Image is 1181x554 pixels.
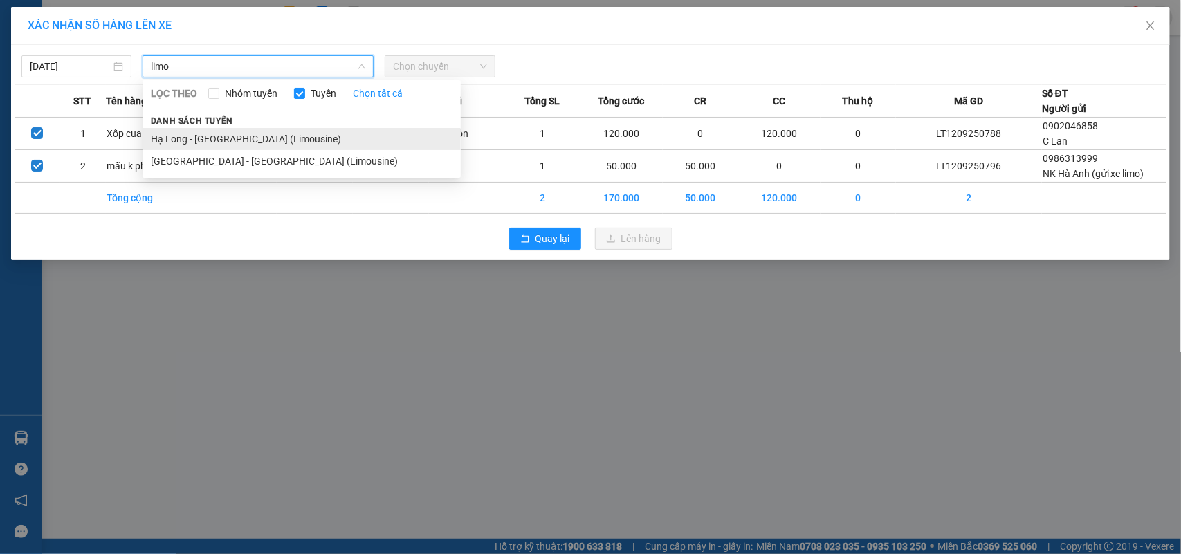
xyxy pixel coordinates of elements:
[28,19,172,32] span: XÁC NHẬN SỐ HÀNG LÊN XE
[954,93,983,109] span: Mã GD
[821,183,897,214] td: 0
[219,86,283,101] span: Nhóm tuyến
[1145,20,1156,31] span: close
[305,86,342,101] span: Tuyến
[504,118,580,150] td: 1
[1131,7,1170,46] button: Close
[53,7,208,21] strong: Công ty TNHH Phúc Xuyên
[821,118,897,150] td: 0
[694,93,706,109] span: CR
[738,150,820,183] td: 0
[524,93,560,109] span: Tổng SL
[1043,153,1098,164] span: 0986313999
[106,150,182,183] td: mẫu k phiếu
[580,150,662,183] td: 50.000
[60,118,106,150] td: 1
[60,150,106,183] td: 2
[896,118,1042,150] td: LT1209250788
[118,77,178,89] strong: 0886 027 027
[30,59,111,74] input: 12/09/2025
[9,77,37,145] img: logo
[663,118,739,150] td: 0
[738,118,820,150] td: 120.000
[896,150,1042,183] td: LT1209250796
[663,150,739,183] td: 50.000
[39,25,219,49] strong: 024 3236 3236 -
[663,183,739,214] td: 50.000
[504,150,580,183] td: 1
[73,93,91,109] span: STT
[112,37,221,62] strong: 0888 827 827 - 0848 827 827
[773,93,785,109] span: CC
[504,183,580,214] td: 2
[1043,120,1098,131] span: 0902046858
[143,150,461,172] li: [GEOGRAPHIC_DATA] - [GEOGRAPHIC_DATA] (Limousine)
[393,56,486,77] span: Chọn chuyến
[738,183,820,214] td: 120.000
[598,93,644,109] span: Tổng cước
[535,231,570,246] span: Quay lại
[429,118,505,150] td: ship luôn
[353,86,403,101] a: Chọn tất cả
[100,93,218,117] strong: 0963 662 662 - 0898 662 662
[143,128,461,150] li: Hạ Long - [GEOGRAPHIC_DATA] (Limousine)
[49,65,211,89] span: Gửi hàng Hạ Long: Hotline:
[39,25,221,62] span: Gửi hàng [GEOGRAPHIC_DATA]: Hotline:
[138,65,211,77] strong: 02033 616 626 -
[106,93,147,109] span: Tên hàng
[580,183,662,214] td: 170.000
[429,150,505,183] td: ---
[1043,136,1068,147] span: C Lan
[42,93,218,117] span: Gửi hàng Lào Cai/Sapa:
[358,62,366,71] span: down
[1043,168,1144,179] span: NK Hà Anh (gửi xe limo)
[509,228,581,250] button: rollbackQuay lại
[106,183,182,214] td: Tổng cộng
[143,115,241,127] span: Danh sách tuyến
[821,150,897,183] td: 0
[843,93,874,109] span: Thu hộ
[595,228,672,250] button: uploadLên hàng
[151,86,197,101] span: LỌC THEO
[896,183,1042,214] td: 2
[106,118,182,150] td: Xốp cua sống
[520,234,530,245] span: rollback
[580,118,662,150] td: 120.000
[1042,86,1086,116] div: Số ĐT Người gửi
